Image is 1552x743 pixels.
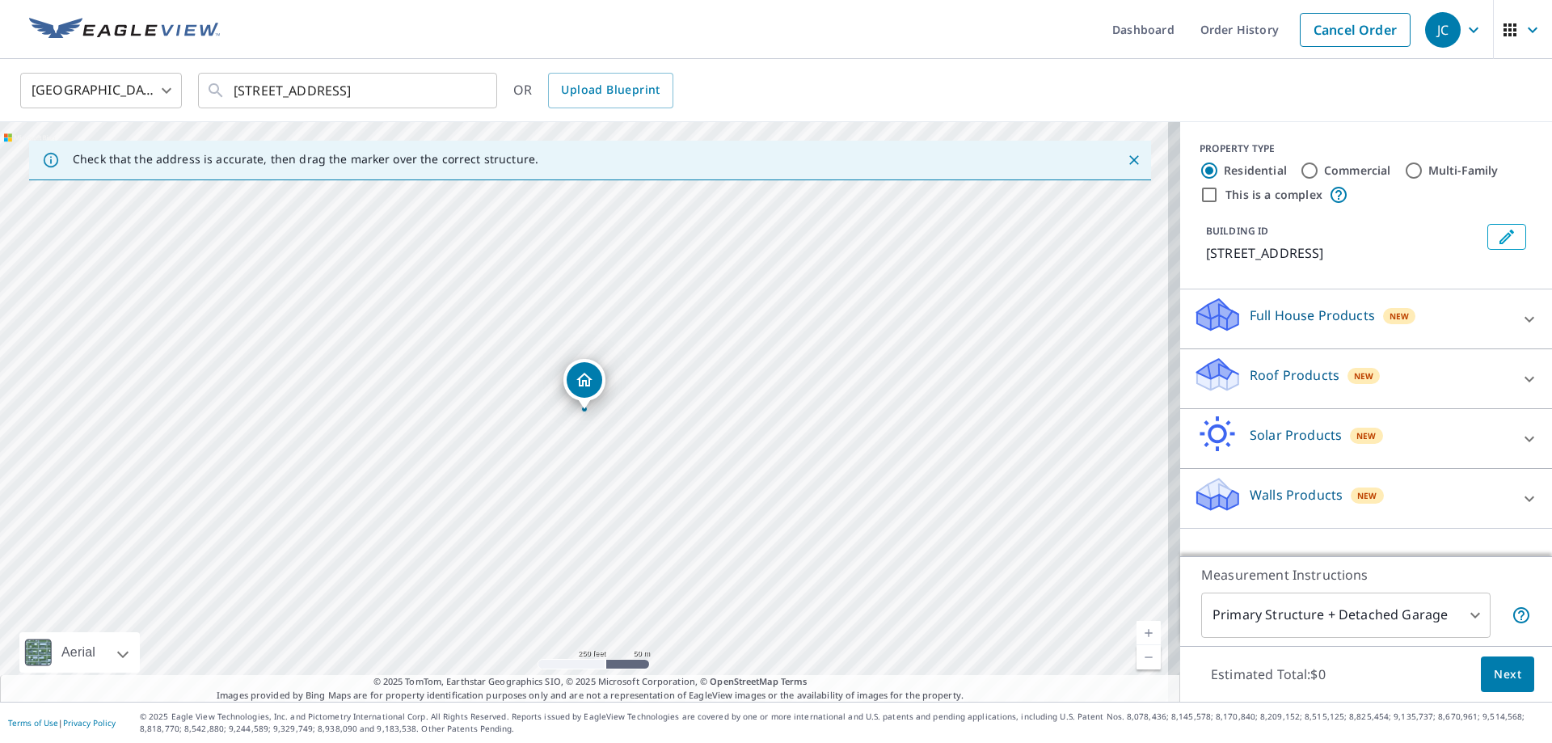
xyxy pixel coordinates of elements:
div: Aerial [19,632,140,673]
span: New [1357,489,1377,502]
a: Cancel Order [1300,13,1411,47]
div: PROPERTY TYPE [1200,141,1533,156]
div: [GEOGRAPHIC_DATA] [20,68,182,113]
p: Estimated Total: $0 [1198,656,1339,692]
input: Search by address or latitude-longitude [234,68,464,113]
p: | [8,718,116,728]
div: Full House ProductsNew [1193,296,1539,342]
a: Terms [781,675,808,687]
div: Aerial [57,632,100,673]
p: BUILDING ID [1206,224,1268,238]
p: [STREET_ADDRESS] [1206,243,1481,263]
div: Solar ProductsNew [1193,416,1539,462]
label: This is a complex [1225,187,1322,203]
div: Dropped pin, building 1, Residential property, 401 Green Grove Ct Millersville, MD 21108 [563,359,605,409]
p: Full House Products [1250,306,1375,325]
button: Close [1124,150,1145,171]
div: JC [1425,12,1461,48]
label: Residential [1224,163,1287,179]
p: Walls Products [1250,485,1343,504]
a: Terms of Use [8,717,58,728]
span: Upload Blueprint [561,80,660,100]
span: Next [1494,665,1521,685]
a: Current Level 17, Zoom In [1137,621,1161,645]
div: Primary Structure + Detached Garage [1201,593,1491,638]
p: Roof Products [1250,365,1339,385]
label: Commercial [1324,163,1391,179]
div: Walls ProductsNew [1193,475,1539,521]
span: Your report will include the primary structure and a detached garage if one exists. [1512,606,1531,625]
p: Check that the address is accurate, then drag the marker over the correct structure. [73,152,538,167]
button: Next [1481,656,1534,693]
div: OR [513,73,673,108]
span: New [1354,369,1374,382]
button: Edit building 1 [1487,224,1526,250]
a: Current Level 17, Zoom Out [1137,645,1161,669]
div: Roof ProductsNew [1193,356,1539,402]
span: © 2025 TomTom, Earthstar Geographics SIO, © 2025 Microsoft Corporation, © [373,675,808,689]
a: OpenStreetMap [710,675,778,687]
span: New [1356,429,1377,442]
label: Multi-Family [1428,163,1499,179]
p: Solar Products [1250,425,1342,445]
a: Upload Blueprint [548,73,673,108]
a: Privacy Policy [63,717,116,728]
img: EV Logo [29,18,220,42]
p: Measurement Instructions [1201,565,1531,585]
span: New [1390,310,1410,323]
p: © 2025 Eagle View Technologies, Inc. and Pictometry International Corp. All Rights Reserved. Repo... [140,711,1544,735]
